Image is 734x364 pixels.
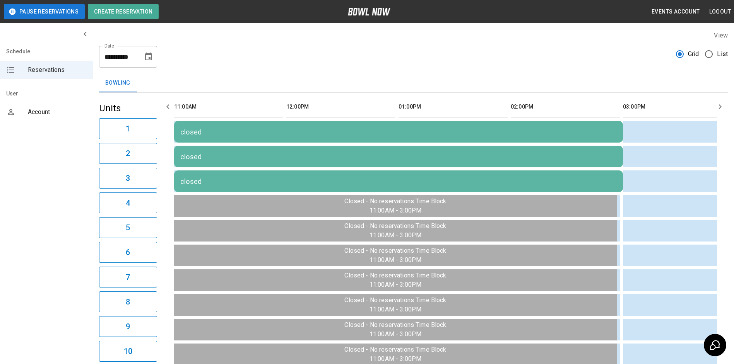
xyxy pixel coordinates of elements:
[88,4,159,19] button: Create Reservation
[4,4,85,19] button: Pause Reservations
[99,192,157,213] button: 4
[126,246,130,259] h6: 6
[99,74,137,92] button: Bowling
[141,49,156,65] button: Choose date, selected date is Aug 22, 2025
[688,49,699,59] span: Grid
[648,5,703,19] button: Events Account
[714,32,728,39] label: View
[126,172,130,184] h6: 3
[126,296,130,308] h6: 8
[717,49,728,59] span: List
[126,271,130,283] h6: 7
[348,8,390,15] img: logo
[99,316,157,337] button: 9
[399,96,508,118] th: 01:00PM
[126,221,130,234] h6: 5
[99,74,728,92] div: inventory tabs
[126,147,130,160] h6: 2
[99,341,157,362] button: 10
[99,102,157,114] h5: Units
[99,118,157,139] button: 1
[180,128,617,136] div: closed
[126,122,130,135] h6: 1
[99,168,157,189] button: 3
[99,291,157,312] button: 8
[126,320,130,333] h6: 9
[28,65,87,75] span: Reservations
[99,217,157,238] button: 5
[99,242,157,263] button: 6
[180,177,617,185] div: closed
[99,143,157,164] button: 2
[124,345,132,357] h6: 10
[126,197,130,209] h6: 4
[99,267,157,287] button: 7
[180,153,617,161] div: closed
[174,96,283,118] th: 11:00AM
[706,5,734,19] button: Logout
[511,96,620,118] th: 02:00PM
[28,107,87,117] span: Account
[286,96,395,118] th: 12:00PM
